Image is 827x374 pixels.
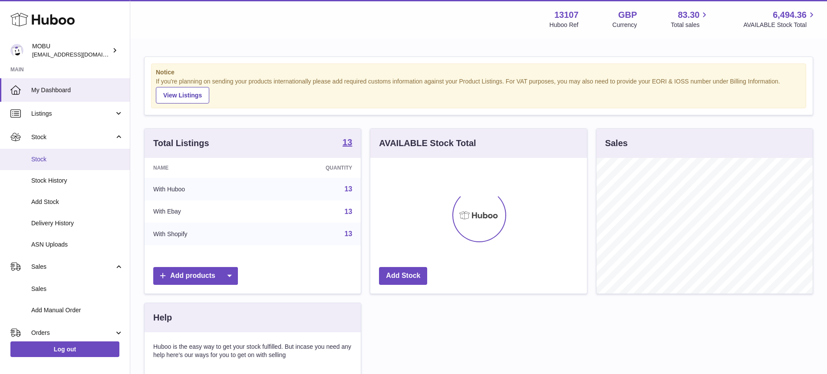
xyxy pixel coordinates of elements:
[153,267,238,285] a: Add products
[156,68,801,77] strong: Notice
[145,178,261,200] td: With Huboo
[605,137,628,149] h3: Sales
[31,198,123,206] span: Add Stock
[32,42,110,59] div: MOBU
[31,285,123,293] span: Sales
[613,21,637,29] div: Currency
[31,306,123,314] span: Add Manual Order
[618,9,637,21] strong: GBP
[31,155,123,164] span: Stock
[156,77,801,104] div: If you're planning on sending your products internationally please add required customs informati...
[31,263,114,271] span: Sales
[345,230,353,237] a: 13
[554,9,579,21] strong: 13107
[379,137,476,149] h3: AVAILABLE Stock Total
[343,138,352,148] a: 13
[743,21,817,29] span: AVAILABLE Stock Total
[345,185,353,193] a: 13
[145,158,261,178] th: Name
[31,133,114,141] span: Stock
[153,312,172,324] h3: Help
[32,51,128,58] span: [EMAIL_ADDRESS][DOMAIN_NAME]
[31,219,123,227] span: Delivery History
[145,223,261,245] td: With Shopify
[31,240,123,249] span: ASN Uploads
[10,44,23,57] img: mo@mobu.co.uk
[153,137,209,149] h3: Total Listings
[31,110,114,118] span: Listings
[10,341,119,357] a: Log out
[550,21,579,29] div: Huboo Ref
[261,158,361,178] th: Quantity
[31,86,123,94] span: My Dashboard
[379,267,427,285] a: Add Stock
[153,343,352,359] p: Huboo is the easy way to get your stock fulfilled. But incase you need any help here's our ways f...
[156,87,209,104] a: View Listings
[671,9,709,29] a: 83.30 Total sales
[31,177,123,185] span: Stock History
[345,208,353,215] a: 13
[31,329,114,337] span: Orders
[671,21,709,29] span: Total sales
[343,138,352,147] strong: 13
[773,9,807,21] span: 6,494.36
[743,9,817,29] a: 6,494.36 AVAILABLE Stock Total
[678,9,699,21] span: 83.30
[145,200,261,223] td: With Ebay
